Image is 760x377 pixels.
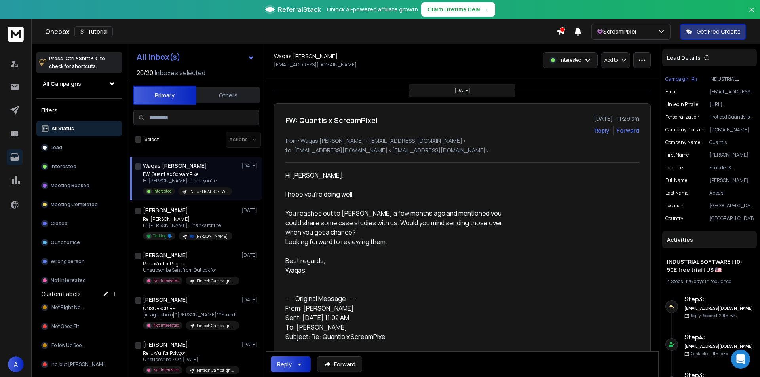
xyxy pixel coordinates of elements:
[665,215,683,222] p: Country
[51,125,74,132] p: All Status
[709,89,754,95] p: [EMAIL_ADDRESS][DOMAIN_NAME]
[686,278,731,285] span: 126 days in sequence
[665,89,678,95] p: Email
[36,356,122,372] button: no, but [PERSON_NAME]
[665,139,700,146] p: Company Name
[51,220,68,227] p: Closed
[709,203,754,209] p: [GEOGRAPHIC_DATA], [US_STATE], [GEOGRAPHIC_DATA]
[65,54,98,63] span: Ctrl + Shift + k
[747,5,757,24] button: Close banner
[241,163,259,169] p: [DATE]
[143,222,232,229] p: Hi [PERSON_NAME], Thanks for the
[36,105,122,116] h3: Filters
[36,299,122,315] button: Not Right Now
[8,356,24,372] button: A
[684,305,754,311] h6: [EMAIL_ADDRESS][DOMAIN_NAME]
[45,26,557,37] div: Onebox
[278,5,321,14] span: ReferralStack
[665,152,689,158] p: First Name
[36,273,122,288] button: Not Interested
[41,290,81,298] h3: Custom Labels
[665,190,688,196] p: Last Name
[143,296,188,304] h1: [PERSON_NAME]
[36,235,122,250] button: Out of office
[189,189,227,195] p: INDUSTRIAL SOFTWARE | 10-50E free trial | US 🇺🇸
[665,76,697,82] button: Campaign
[51,163,76,170] p: Interested
[36,216,122,231] button: Closed
[51,361,106,368] span: no, but [PERSON_NAME]
[143,206,188,214] h1: [PERSON_NAME]
[691,313,738,319] p: Reply Received
[560,57,581,63] p: Interested
[454,87,470,94] p: [DATE]
[36,76,122,92] button: All Campaigns
[143,251,188,259] h1: [PERSON_NAME]
[277,360,292,368] div: Reply
[241,297,259,303] p: [DATE]
[196,87,260,104] button: Others
[241,341,259,348] p: [DATE]
[680,24,746,40] button: Get Free Credits
[665,165,683,171] p: Job Title
[155,68,205,78] h3: Inboxes selected
[241,207,259,214] p: [DATE]
[604,57,618,63] p: Add to
[36,159,122,174] button: Interested
[285,115,377,126] h1: FW: Quantis x ScreamPixel
[483,6,489,13] span: →
[597,28,639,36] p: 👾ScreamPixel
[684,343,754,349] h6: [EMAIL_ADDRESS][DOMAIN_NAME]
[594,115,639,123] p: [DATE] : 11:29 am
[51,201,98,208] p: Meeting Completed
[36,178,122,193] button: Meeting Booked
[719,313,738,318] span: 29th, wrz
[665,76,688,82] p: Campaign
[143,171,232,178] p: FW: Quantis x ScreamPixel
[51,323,79,330] span: Not Good Fit
[667,54,701,62] p: Lead Details
[51,258,85,265] p: Wrong person
[709,152,754,158] p: [PERSON_NAME]
[143,356,238,363] p: Unsubscribe > On [DATE],
[143,261,238,267] p: Re: ux/ui for Pngme
[144,136,159,143] label: Select
[691,351,728,357] p: Contacted
[709,127,754,133] p: [DOMAIN_NAME]
[143,312,238,318] p: [image: photo] *[PERSON_NAME]* *Founder
[709,177,754,184] p: [PERSON_NAME]
[665,177,687,184] p: Full Name
[130,49,261,65] button: All Inbox(s)
[143,178,232,184] p: Hi [PERSON_NAME], I hope you're
[667,278,683,285] span: 4 Steps
[709,190,754,196] p: Abbasi
[137,68,153,78] span: 20 / 20
[731,350,750,369] div: Open Intercom Messenger
[153,188,172,194] p: Interested
[51,182,89,189] p: Meeting Booked
[274,62,357,68] p: [EMAIL_ADDRESS][DOMAIN_NAME]
[153,322,179,328] p: Not Interested
[709,139,754,146] p: Quantis
[51,342,85,349] span: Follow Up Soon
[241,252,259,258] p: [DATE]
[709,76,754,82] p: INDUSTRIAL SOFTWARE | 10-50E free trial | US 🇺🇸
[36,254,122,269] button: Wrong person
[143,216,232,222] p: Re: [PERSON_NAME]
[51,304,84,311] span: Not Right Now
[36,121,122,136] button: All Status
[197,278,235,284] p: Fintech Campaign Series A
[197,368,235,373] p: Fintech Campaign Series A
[143,267,238,273] p: Unsubscribe Sent from Outlook for
[36,140,122,155] button: Lead
[153,233,172,239] p: Talking 🗣️
[271,356,311,372] button: Reply
[51,239,80,246] p: Out of office
[285,137,639,145] p: from: Waqas [PERSON_NAME] <[EMAIL_ADDRESS][DOMAIN_NAME]>
[51,144,62,151] p: Lead
[74,26,113,37] button: Tutorial
[317,356,362,372] button: Forward
[274,52,338,60] h1: Waqas [PERSON_NAME]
